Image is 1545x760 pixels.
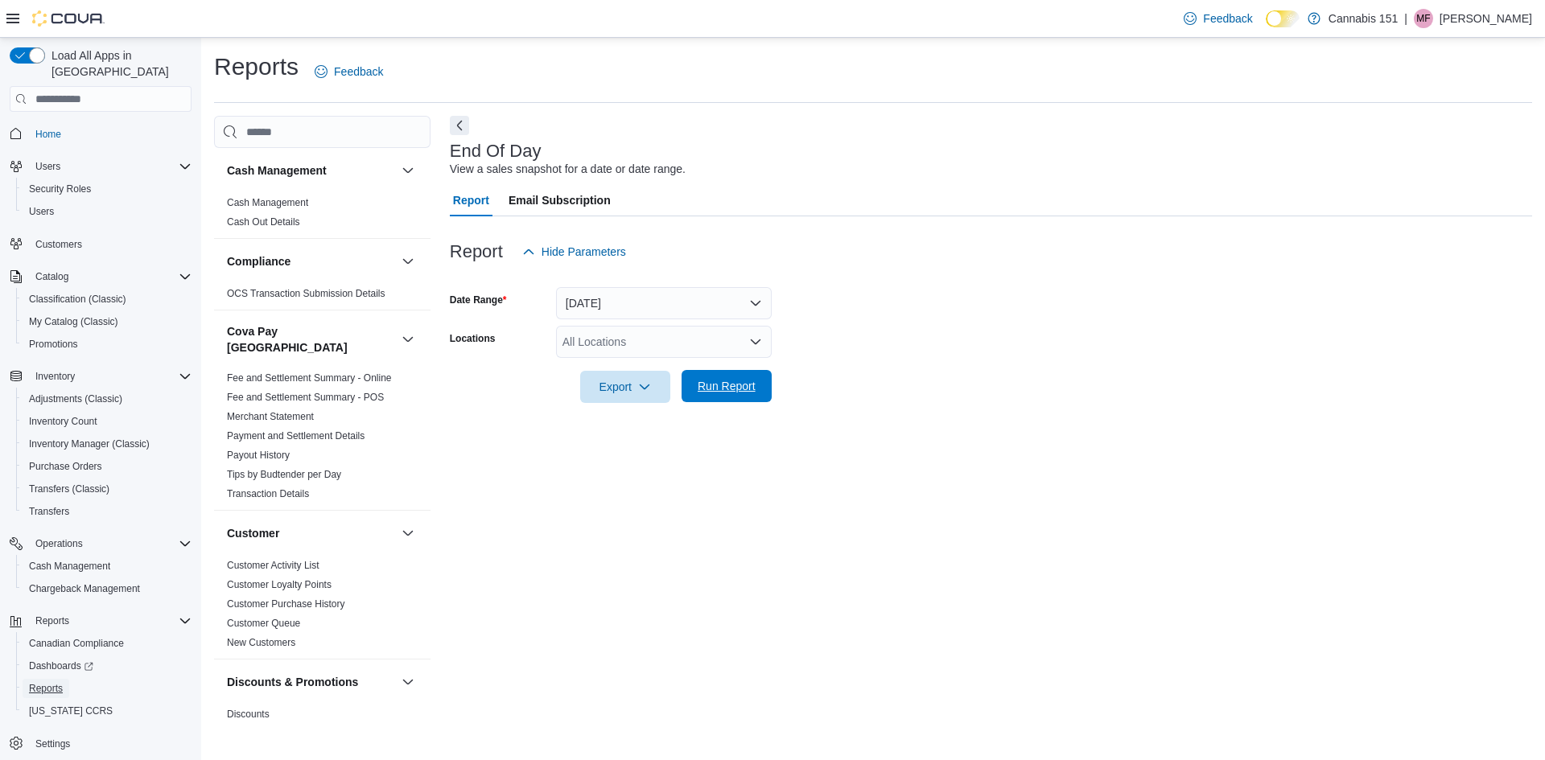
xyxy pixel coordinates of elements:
button: Adjustments (Classic) [16,388,198,410]
a: Adjustments (Classic) [23,389,129,409]
a: Fee and Settlement Summary - Online [227,372,392,384]
span: Email Subscription [509,184,611,216]
button: Reports [16,677,198,700]
a: My Catalog (Classic) [23,312,125,331]
div: Cova Pay [GEOGRAPHIC_DATA] [214,368,431,510]
span: Merchant Statement [227,410,314,423]
h3: Cova Pay [GEOGRAPHIC_DATA] [227,323,395,355]
button: Inventory [29,367,81,386]
button: Reports [29,611,76,631]
span: Operations [35,537,83,550]
button: Export [580,371,670,403]
button: Run Report [682,370,772,402]
a: Promotions [23,335,84,354]
span: Inventory [29,367,192,386]
span: Adjustments (Classic) [23,389,192,409]
button: Operations [29,534,89,553]
div: View a sales snapshot for a date or date range. [450,161,686,178]
span: Users [29,157,192,176]
a: Payment and Settlement Details [227,430,365,442]
div: Compliance [214,284,431,310]
span: Dashboards [29,659,93,672]
span: Fee and Settlement Summary - Online [227,372,392,384]
a: Dashboards [16,655,198,677]
a: Customer Activity List [227,560,319,571]
button: Customer [227,525,395,541]
span: Cash Management [23,557,192,576]
button: Next [450,116,469,135]
button: Operations [3,532,198,555]
span: Reports [35,614,69,627]
a: Cash Management [23,557,117,576]
h1: Reports [214,51,299,83]
span: Purchase Orders [23,457,192,476]
span: Users [35,160,60,173]
span: Load All Apps in [GEOGRAPHIC_DATA] [45,47,192,80]
span: Transfers [29,505,69,518]
span: Home [29,123,192,143]
a: Home [29,125,68,144]
a: New Customers [227,637,295,648]
button: Users [29,157,67,176]
span: Operations [29,534,192,553]
button: Promotions [16,333,198,355]
button: Discounts & Promotions [227,674,395,690]
button: Open list of options [749,335,762,348]
button: Canadian Compliance [16,632,198,655]
button: Classification (Classic) [16,288,198,310]
span: Inventory Manager (Classic) [29,438,150,450]
a: Classification (Classic) [23,290,133,309]
span: Cash Management [29,560,110,573]
span: Feedback [334,64,383,80]
a: Customer Purchase History [227,598,345,610]
button: Inventory [3,365,198,388]
span: Promotions [23,335,192,354]
span: Discounts [227,708,270,721]
span: Feedback [1203,10,1252,27]
input: Dark Mode [1266,10,1300,27]
button: Compliance [398,252,418,271]
button: Security Roles [16,178,198,200]
span: Reports [29,611,192,631]
span: MF [1416,9,1430,28]
span: Report [453,184,489,216]
button: [DATE] [556,287,772,319]
a: OCS Transaction Submission Details [227,288,385,299]
span: Chargeback Management [29,582,140,595]
p: [PERSON_NAME] [1440,9,1532,28]
button: Catalog [3,265,198,288]
span: Payout History [227,449,290,462]
a: Transfers (Classic) [23,479,116,499]
button: Customer [398,524,418,543]
img: Cova [32,10,105,27]
h3: Compliance [227,253,290,269]
span: Customer Purchase History [227,598,345,610]
a: Discounts [227,709,270,720]
button: Inventory Manager (Classic) [16,433,198,455]
a: Feedback [1177,2,1259,35]
div: Michael Fronte [1414,9,1433,28]
h3: Discounts & Promotions [227,674,358,690]
p: Cannabis 151 [1329,9,1398,28]
button: Catalog [29,267,75,286]
button: Chargeback Management [16,577,198,600]
a: Security Roles [23,179,97,199]
span: Settings [29,733,192,754]
span: Inventory Manager (Classic) [23,434,192,454]
span: Promotions [29,338,78,351]
span: My Catalog (Classic) [23,312,192,331]
span: Settings [35,737,70,750]
button: My Catalog (Classic) [16,310,198,333]
button: Discounts & Promotions [398,672,418,692]
button: Compliance [227,253,395,269]
button: Transfers [16,500,198,523]
span: Chargeback Management [23,579,192,598]
span: Catalog [29,267,192,286]
span: Cash Management [227,196,308,209]
button: Cova Pay [GEOGRAPHIC_DATA] [398,330,418,349]
a: Inventory Manager (Classic) [23,434,156,454]
span: Fee and Settlement Summary - POS [227,391,384,404]
label: Date Range [450,294,507,306]
button: Customers [3,232,198,256]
